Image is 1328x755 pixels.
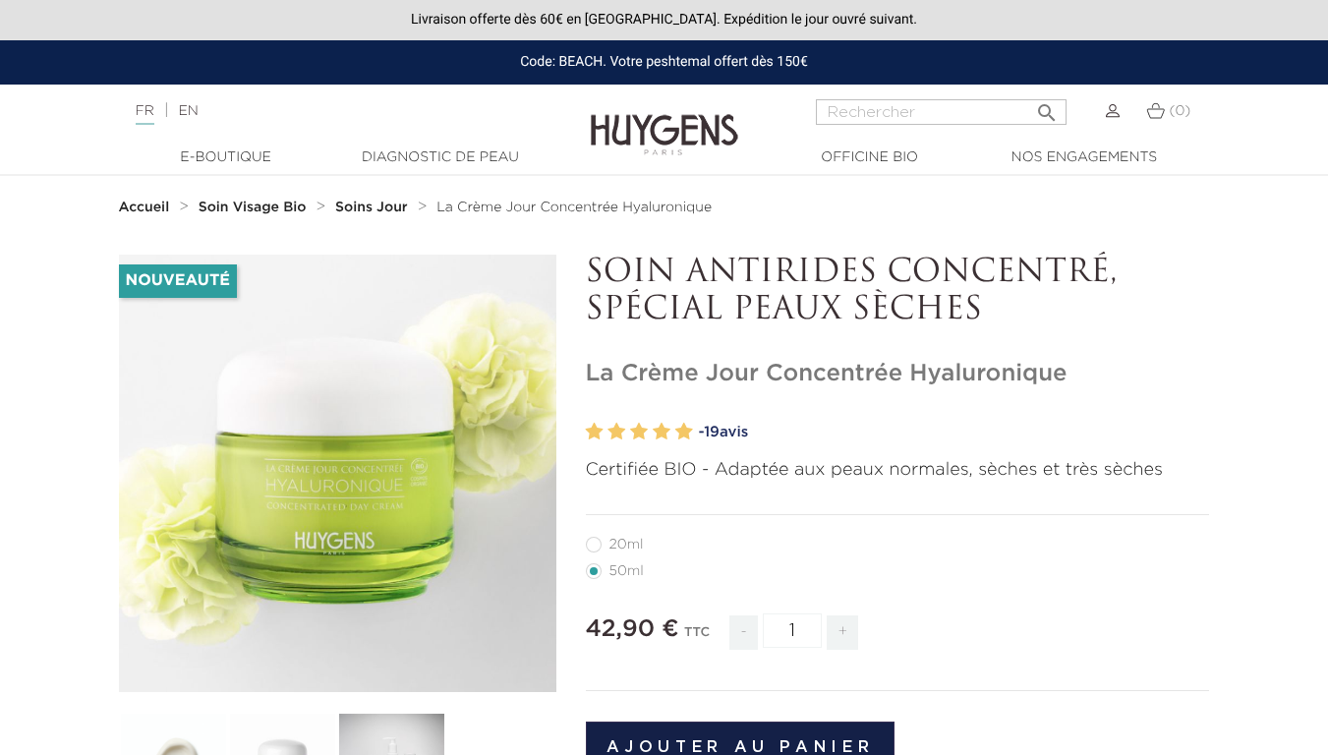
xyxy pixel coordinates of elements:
[586,457,1210,484] p: Certifiée BIO - Adaptée aux peaux normales, sèches et très sèches
[128,147,324,168] a: E-Boutique
[586,537,667,552] label: 20ml
[126,99,539,123] div: |
[586,418,604,446] label: 1
[591,83,738,158] img: Huygens
[1029,93,1065,120] button: 
[772,147,968,168] a: Officine Bio
[630,418,648,446] label: 3
[816,99,1067,125] input: Rechercher
[699,418,1210,447] a: -19avis
[436,201,712,214] span: La Crème Jour Concentrée Hyaluronique
[763,613,822,648] input: Quantité
[1035,95,1059,119] i: 
[119,264,237,298] li: Nouveauté
[436,200,712,215] a: La Crème Jour Concentrée Hyaluronique
[178,104,198,118] a: EN
[827,615,858,650] span: +
[586,255,1210,330] p: SOIN ANTIRIDES CONCENTRÉ, SPÉCIAL PEAUX SÈCHES
[675,418,693,446] label: 5
[199,201,307,214] strong: Soin Visage Bio
[586,563,667,579] label: 50ml
[684,611,710,665] div: TTC
[335,201,408,214] strong: Soins Jour
[607,418,625,446] label: 2
[119,200,174,215] a: Accueil
[729,615,757,650] span: -
[342,147,539,168] a: Diagnostic de peau
[586,617,679,641] span: 42,90 €
[986,147,1183,168] a: Nos engagements
[653,418,670,446] label: 4
[704,425,720,439] span: 19
[136,104,154,125] a: FR
[1169,104,1190,118] span: (0)
[199,200,312,215] a: Soin Visage Bio
[335,200,412,215] a: Soins Jour
[119,201,170,214] strong: Accueil
[586,360,1210,388] h1: La Crème Jour Concentrée Hyaluronique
